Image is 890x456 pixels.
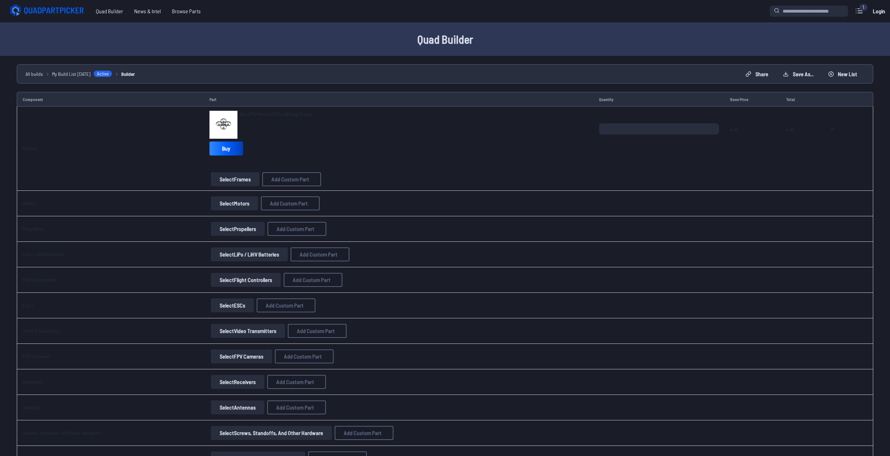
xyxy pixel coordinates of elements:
td: Quantity [593,92,725,107]
td: Component [17,92,204,107]
a: BetaFPV Meteor75 Pro Whoop Frame [240,111,313,118]
span: BetaFPV Meteor75 Pro Whoop Frame [240,111,313,117]
button: Share [740,68,774,80]
a: Frames [23,145,38,151]
a: SelectLiPo / LiHV Batteries [209,247,289,261]
a: Screws, Standoffs, and Other Hardware [23,430,101,436]
a: SelectAntennas [209,400,266,414]
button: Add Custom Part [335,426,393,440]
a: My Build List [DATE]Active [52,70,112,78]
td: Total [781,92,818,107]
button: SelectESCs [211,298,254,312]
a: ESCs [23,302,33,308]
button: Save as... [777,68,819,80]
a: Motors [23,200,36,206]
button: SelectPropellers [211,222,265,236]
button: SelectMotors [211,196,258,210]
button: SelectFrames [211,172,259,186]
a: SelectFrames [209,172,261,186]
span: Add Custom Part [276,379,314,385]
span: Add Custom Part [297,328,335,334]
span: Add Custom Part [266,303,304,308]
a: Buy [209,142,243,155]
button: Add Custom Part [291,247,349,261]
a: Flight Controllers [23,277,57,283]
a: SelectVideo Transmitters [209,324,286,338]
a: SelectFPV Cameras [209,349,273,363]
a: SelectESCs [209,298,255,312]
a: Video Transmitters [23,328,60,334]
a: Browse Parts [166,4,206,18]
td: Part [204,92,594,107]
button: New List [822,68,863,80]
span: 6.49 [730,123,775,157]
a: SelectPropellers [209,222,266,236]
button: SelectAntennas [211,400,264,414]
button: Add Custom Part [268,222,326,236]
button: SelectFPV Cameras [211,349,272,363]
button: Add Custom Part [284,273,342,287]
a: FPV Cameras [23,353,50,359]
a: Login [870,4,887,18]
h1: Quad Builder [221,31,669,48]
a: Receivers [23,379,43,385]
button: Add Custom Part [262,172,321,186]
span: 6.49 [786,123,813,157]
span: Add Custom Part [270,201,308,206]
a: All builds [26,70,43,78]
span: Add Custom Part [277,226,314,232]
button: Add Custom Part [267,400,326,414]
button: SelectLiPo / LiHV Batteries [211,247,288,261]
button: SelectScrews, Standoffs, and Other Hardware [211,426,332,440]
button: Add Custom Part [288,324,347,338]
span: My Build List [DATE] [52,70,91,78]
img: image [209,111,237,139]
span: Active [93,70,112,77]
button: Add Custom Part [261,196,320,210]
span: Add Custom Part [300,252,337,257]
button: Add Custom Part [275,349,334,363]
a: SelectScrews, Standoffs, and Other Hardware [209,426,333,440]
a: SelectMotors [209,196,259,210]
a: News & Intel [129,4,166,18]
button: Add Custom Part [257,298,315,312]
span: Add Custom Part [293,277,330,283]
span: Add Custom Part [271,176,309,182]
a: SelectReceivers [209,375,266,389]
a: SelectFlight Controllers [209,273,282,287]
span: Add Custom Part [284,354,322,359]
div: 1 [859,4,868,11]
td: Base Price [725,92,780,107]
button: SelectReceivers [211,375,264,389]
span: Add Custom Part [276,405,314,410]
a: Antennas [23,404,41,410]
button: Add Custom Part [267,375,326,389]
a: LiPo / LiHV Batteries [23,251,63,257]
a: Quad Builder [90,4,129,18]
button: SelectFlight Controllers [211,273,281,287]
a: Builder [121,70,135,78]
a: Propellers [23,226,43,232]
span: Add Custom Part [344,430,382,436]
button: SelectVideo Transmitters [211,324,285,338]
